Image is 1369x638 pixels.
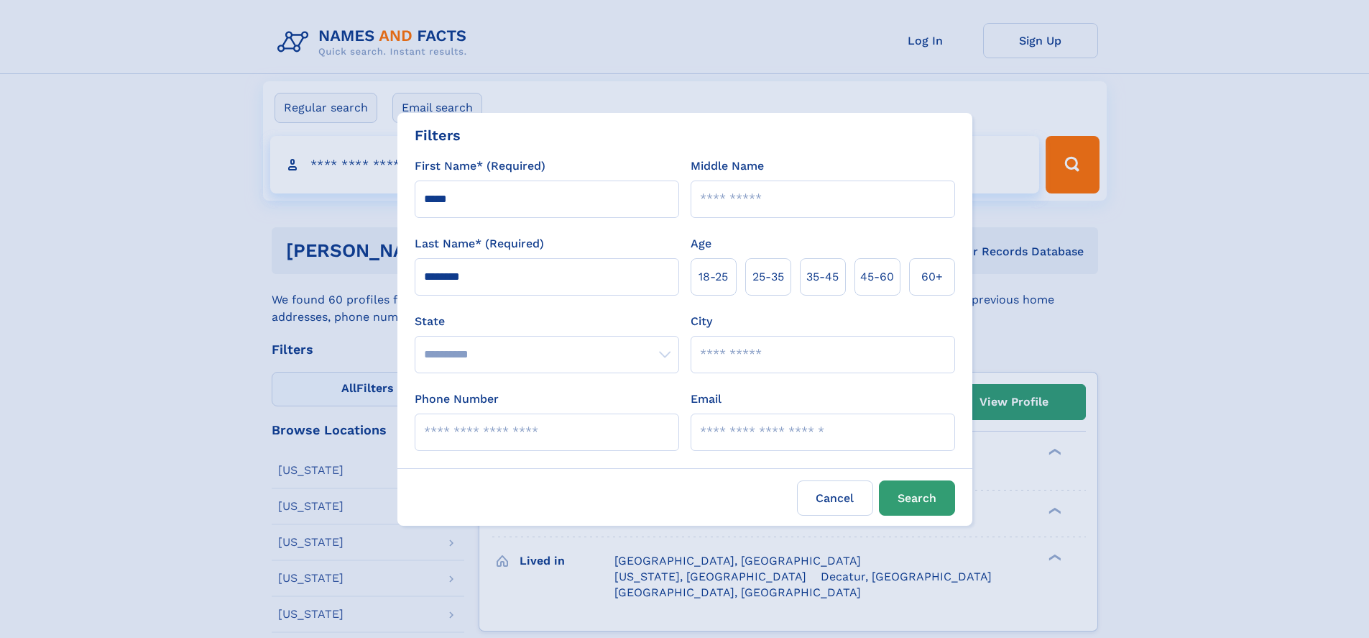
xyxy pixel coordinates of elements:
label: Last Name* (Required) [415,235,544,252]
label: Middle Name [691,158,764,175]
span: 25‑35 [752,268,784,286]
label: Email [691,391,722,408]
label: City [691,313,712,330]
span: 60+ [921,268,943,286]
label: Phone Number [415,391,499,408]
label: First Name* (Required) [415,158,545,175]
button: Search [879,480,955,516]
span: 45‑60 [860,268,894,286]
span: 18‑25 [699,268,728,286]
label: Age [691,235,711,252]
label: Cancel [797,480,873,516]
span: 35‑45 [806,268,839,286]
label: State [415,313,679,330]
div: Filters [415,124,461,146]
